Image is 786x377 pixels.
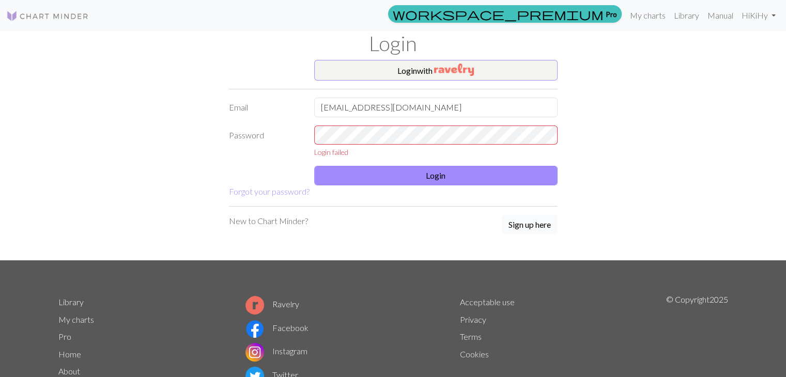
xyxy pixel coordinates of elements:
a: Home [58,349,81,359]
a: Facebook [245,323,309,333]
a: About [58,366,80,376]
p: New to Chart Minder? [229,215,308,227]
button: Sign up here [502,215,558,234]
a: Terms [460,332,482,341]
a: Privacy [460,315,486,324]
a: Acceptable use [460,297,515,307]
a: Manual [703,5,737,26]
img: Instagram logo [245,343,264,362]
h1: Login [52,31,734,56]
a: Ravelry [245,299,299,309]
a: Forgot your password? [229,186,310,196]
a: My charts [626,5,670,26]
a: Sign up here [502,215,558,235]
a: Pro [58,332,71,341]
a: Pro [388,5,622,23]
a: HiKiHy [737,5,780,26]
label: Password [223,125,308,158]
img: Facebook logo [245,320,264,338]
a: Cookies [460,349,489,359]
div: Login failed [314,147,558,158]
a: Library [58,297,84,307]
a: Library [670,5,703,26]
span: workspace_premium [393,7,604,21]
label: Email [223,98,308,117]
img: Ravelry logo [245,296,264,315]
button: Loginwith [314,60,558,81]
a: Instagram [245,346,307,356]
img: Logo [6,10,89,22]
button: Login [314,166,558,185]
a: My charts [58,315,94,324]
img: Ravelry [434,64,474,76]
